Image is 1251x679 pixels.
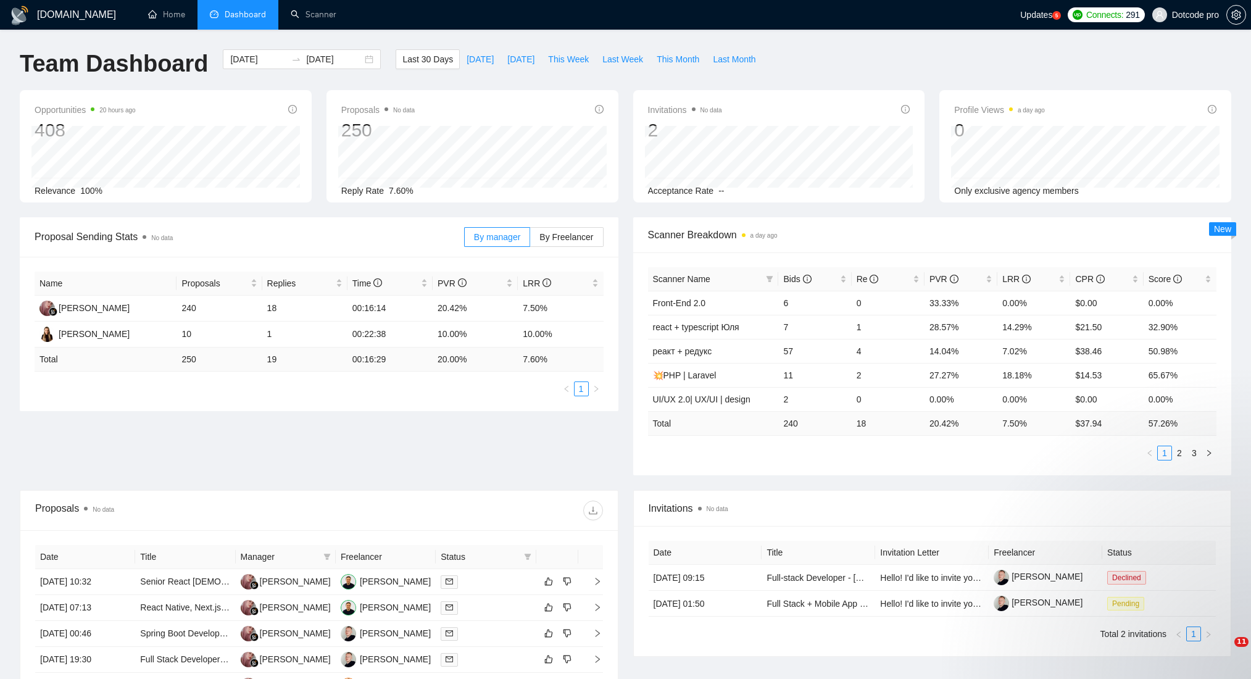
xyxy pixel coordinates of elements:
[291,54,301,64] span: swap-right
[929,274,958,284] span: PVR
[250,607,259,615] img: gigradar-bm.png
[373,278,382,287] span: info-circle
[778,291,851,315] td: 6
[1142,446,1157,460] button: left
[994,596,1009,611] img: c1mB8-e_gDE6T-a6-_2Lo1IVtBiQeSaBU5QXALP7m7GHbIy9CLLQBCSzh7JM9T1CUp
[140,654,370,664] a: Full Stack Developer – FastAPI, PostgreSQL, Next.js, Azure
[778,363,851,387] td: 11
[135,621,235,647] td: Spring Boot Developer Needed for Educational Website Development
[35,119,136,142] div: 408
[1202,446,1216,460] li: Next Page
[997,387,1070,411] td: 0.00%
[1146,449,1153,457] span: left
[523,278,551,288] span: LRR
[1075,274,1104,284] span: CPR
[1073,10,1083,20] img: upwork-logo.png
[583,501,603,520] button: download
[750,232,778,239] time: a day ago
[433,322,518,348] td: 10.00%
[360,601,431,614] div: [PERSON_NAME]
[181,277,247,290] span: Proposals
[875,541,989,565] th: Invitation Letter
[762,541,875,565] th: Title
[501,49,541,69] button: [DATE]
[541,600,556,615] button: like
[541,626,556,641] button: like
[1157,446,1172,460] li: 1
[706,49,762,69] button: Last Month
[260,652,331,666] div: [PERSON_NAME]
[925,411,997,435] td: 20.42 %
[1126,8,1139,22] span: 291
[518,348,603,372] td: 7.60 %
[441,550,518,564] span: Status
[1144,315,1216,339] td: 32.90%
[1052,11,1061,20] a: 5
[336,545,436,569] th: Freelancer
[360,627,431,640] div: [PERSON_NAME]
[925,363,997,387] td: 27.27%
[360,652,431,666] div: [PERSON_NAME]
[852,339,925,363] td: 4
[852,411,925,435] td: 18
[563,628,571,638] span: dislike
[1214,224,1231,234] span: New
[583,577,602,586] span: right
[1086,8,1123,22] span: Connects:
[396,49,460,69] button: Last 30 Days
[140,602,485,612] a: React Native, Next.js & Python Developer for Secure Mobile Finance App (Stealth Project)
[1208,105,1216,114] span: info-circle
[763,270,776,288] span: filter
[778,387,851,411] td: 2
[544,577,553,586] span: like
[35,545,135,569] th: Date
[648,186,714,196] span: Acceptance Rate
[950,275,958,283] span: info-circle
[583,603,602,612] span: right
[446,630,453,637] span: mail
[341,654,431,664] a: YP[PERSON_NAME]
[778,315,851,339] td: 7
[563,385,570,393] span: left
[1070,363,1143,387] td: $14.53
[458,278,467,287] span: info-circle
[544,654,553,664] span: like
[541,574,556,589] button: like
[250,633,259,641] img: gigradar-bm.png
[778,339,851,363] td: 57
[563,602,571,612] span: dislike
[560,574,575,589] button: dislike
[700,107,722,114] span: No data
[994,572,1083,581] a: [PERSON_NAME]
[648,102,722,117] span: Invitations
[648,227,1217,243] span: Scanner Breakdown
[649,591,762,617] td: [DATE] 01:50
[650,49,706,69] button: This Month
[925,291,997,315] td: 33.33%
[241,628,331,638] a: DS[PERSON_NAME]
[35,501,319,520] div: Proposals
[559,381,574,396] li: Previous Page
[778,411,851,435] td: 240
[460,49,501,69] button: [DATE]
[857,274,879,284] span: Re
[1070,339,1143,363] td: $38.46
[589,381,604,396] button: right
[589,381,604,396] li: Next Page
[997,363,1070,387] td: 18.18%
[230,52,286,66] input: Start date
[260,627,331,640] div: [PERSON_NAME]
[1226,10,1246,20] a: setting
[260,575,331,588] div: [PERSON_NAME]
[39,302,130,312] a: DS[PERSON_NAME]
[925,315,997,339] td: 28.57%
[901,105,910,114] span: info-circle
[575,382,588,396] a: 1
[518,322,603,348] td: 10.00%
[1142,446,1157,460] li: Previous Page
[602,52,643,66] span: Last Week
[653,346,712,356] a: реакт + редукс
[341,119,415,142] div: 250
[177,296,262,322] td: 240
